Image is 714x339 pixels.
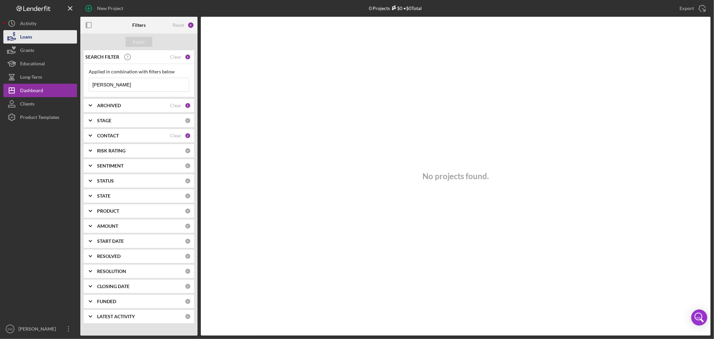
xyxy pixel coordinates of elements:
b: AMOUNT [97,223,118,229]
button: Product Templates [3,111,77,124]
b: RISK RATING [97,148,126,153]
div: Apply [133,37,145,47]
div: 0 [185,148,191,154]
div: 0 [185,208,191,214]
b: SENTIMENT [97,163,124,168]
div: Loans [20,30,32,45]
button: Grants [3,44,77,57]
div: 0 [185,298,191,304]
h3: No projects found. [423,172,489,181]
b: SEARCH FILTER [85,54,119,60]
div: 1 [185,103,191,109]
button: SW[PERSON_NAME] [3,322,77,336]
div: Clear [170,103,181,108]
div: Clear [170,133,181,138]
button: Activity [3,17,77,30]
div: Dashboard [20,84,43,99]
button: Clients [3,97,77,111]
div: 0 [185,283,191,289]
b: CONTACT [97,133,119,138]
b: STATE [97,193,110,199]
div: 0 [185,178,191,184]
div: Grants [20,44,34,59]
b: ARCHIVED [97,103,121,108]
div: $0 [390,5,403,11]
div: 0 [185,253,191,259]
button: Export [673,2,711,15]
text: SW [7,327,13,331]
div: 2 [185,133,191,139]
b: RESOLVED [97,254,121,259]
div: 4 [187,22,194,28]
b: LATEST ACTIVITY [97,314,135,319]
b: PRODUCT [97,208,119,214]
div: Open Intercom Messenger [691,310,707,326]
div: Product Templates [20,111,59,126]
div: New Project [97,2,123,15]
button: Loans [3,30,77,44]
div: Educational [20,57,45,72]
div: 0 [185,268,191,274]
div: Clients [20,97,34,112]
button: Long-Term [3,70,77,84]
div: Reset [173,22,184,28]
div: 0 [185,163,191,169]
button: Educational [3,57,77,70]
b: CLOSING DATE [97,284,130,289]
div: 0 [185,238,191,244]
div: Applied in combination with filters below [89,69,189,74]
button: Dashboard [3,84,77,97]
div: Long-Term [20,70,42,85]
b: START DATE [97,239,124,244]
b: Filters [132,22,146,28]
div: 1 [185,54,191,60]
button: Apply [126,37,152,47]
b: RESOLUTION [97,269,126,274]
div: Activity [20,17,36,32]
div: 0 Projects • $0 Total [369,5,422,11]
div: Clear [170,54,181,60]
div: 0 [185,223,191,229]
div: 0 [185,193,191,199]
b: STATUS [97,178,114,184]
div: Export [680,2,694,15]
div: 0 [185,118,191,124]
b: FUNDED [97,299,116,304]
div: 0 [185,314,191,320]
b: STAGE [97,118,111,123]
button: New Project [80,2,130,15]
div: [PERSON_NAME] [17,322,60,337]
